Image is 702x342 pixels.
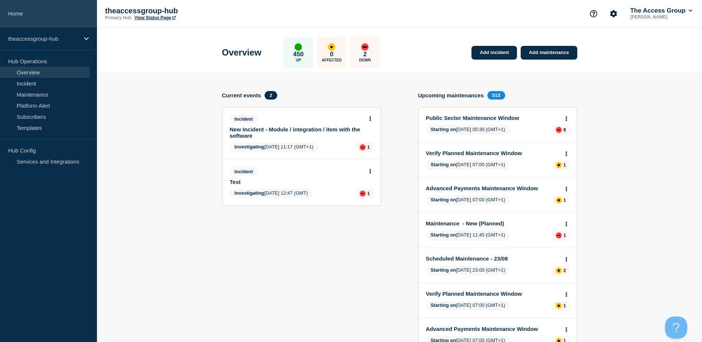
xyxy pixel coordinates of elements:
[426,266,510,275] span: [DATE] 23:00 (GMT+1)
[431,302,456,308] span: Starting on
[265,91,277,100] span: 2
[328,43,335,51] div: affected
[556,162,562,168] div: affected
[222,92,261,98] h4: Current events
[222,47,262,58] h1: Overview
[556,303,562,309] div: affected
[426,291,560,297] a: Verify Planned Maintenance Window
[563,127,566,133] p: 8
[586,6,601,21] button: Support
[556,127,562,133] div: down
[359,58,371,62] p: Down
[426,220,560,227] a: Maintenance - New (Planned)
[296,58,301,62] p: Up
[471,46,517,60] a: Add incident
[426,195,510,205] span: [DATE] 07:00 (GMT+1)
[431,127,456,132] span: Starting on
[563,303,566,308] p: 1
[230,189,313,198] span: [DATE] 12:47 (GMT)
[293,51,303,58] p: 450
[563,268,566,273] p: 2
[105,7,253,15] p: theaccessgroup-hub
[426,115,560,121] a: Public Sector Maintenance Window
[322,58,342,62] p: Affected
[556,268,562,274] div: affected
[363,51,367,58] p: 2
[230,167,258,176] span: Incident
[431,197,456,202] span: Starting on
[230,115,258,123] span: Incident
[330,51,333,58] p: 0
[230,142,318,152] span: [DATE] 11:17 (GMT+1)
[629,14,694,20] p: [PERSON_NAME]
[235,190,264,196] span: Investigating
[563,162,566,168] p: 1
[360,144,366,150] div: down
[367,191,370,196] p: 1
[295,43,302,51] div: up
[418,92,484,98] h4: Upcoming maintenances
[426,326,560,332] a: Advanced Payments Maintenance Window
[556,232,562,238] div: down
[606,6,621,21] button: Account settings
[367,144,370,150] p: 1
[563,232,566,238] p: 1
[426,301,510,311] span: [DATE] 07:00 (GMT+1)
[556,197,562,203] div: affected
[105,15,131,20] p: Primary Hub
[426,231,510,240] span: [DATE] 11:45 (GMT+1)
[431,267,456,273] span: Starting on
[235,144,264,150] span: Investigating
[360,191,366,197] div: down
[230,179,363,185] a: Test
[230,126,363,139] a: New Incident - Module / integration / item with the software
[134,15,175,20] a: View Status Page
[361,43,369,51] div: down
[431,232,456,238] span: Starting on
[426,125,510,135] span: [DATE] 05:30 (GMT+1)
[426,255,560,262] a: Scheduled Maintenance - 23/08
[629,7,694,14] button: The Access Group
[521,46,577,60] a: Add maintenance
[426,160,510,170] span: [DATE] 07:00 (GMT+1)
[487,91,505,100] span: 513
[426,150,560,156] a: Verify Planned Maintenance Window
[431,162,456,167] span: Starting on
[563,197,566,203] p: 1
[426,185,560,191] a: Advanced Payments Maintenance Window
[665,316,687,339] iframe: Help Scout Beacon - Open
[8,36,79,42] p: theaccessgroup-hub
